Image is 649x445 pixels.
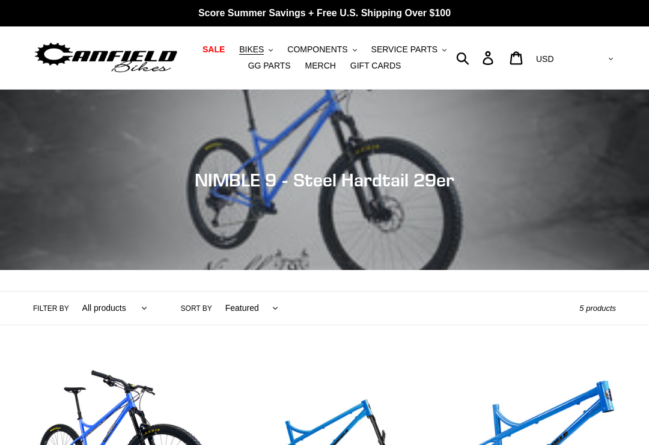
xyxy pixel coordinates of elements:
[239,44,264,55] span: BIKES
[281,41,362,58] button: COMPONENTS
[197,41,231,58] a: SALE
[299,58,342,74] a: MERCH
[33,303,69,314] label: Filter by
[233,41,279,58] button: BIKES
[33,40,179,76] img: Canfield Bikes
[344,58,407,74] a: GIFT CARDS
[287,44,347,55] span: COMPONENTS
[371,44,437,55] span: SERVICE PARTS
[248,61,291,71] span: GG PARTS
[350,61,401,71] span: GIFT CARDS
[195,169,454,191] span: NIMBLE 9 - Steel Hardtail 29er
[242,58,297,74] a: GG PARTS
[579,304,616,313] span: 5 products
[305,61,336,71] span: MERCH
[365,41,452,58] button: SERVICE PARTS
[181,303,212,314] label: Sort by
[203,44,225,55] span: SALE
